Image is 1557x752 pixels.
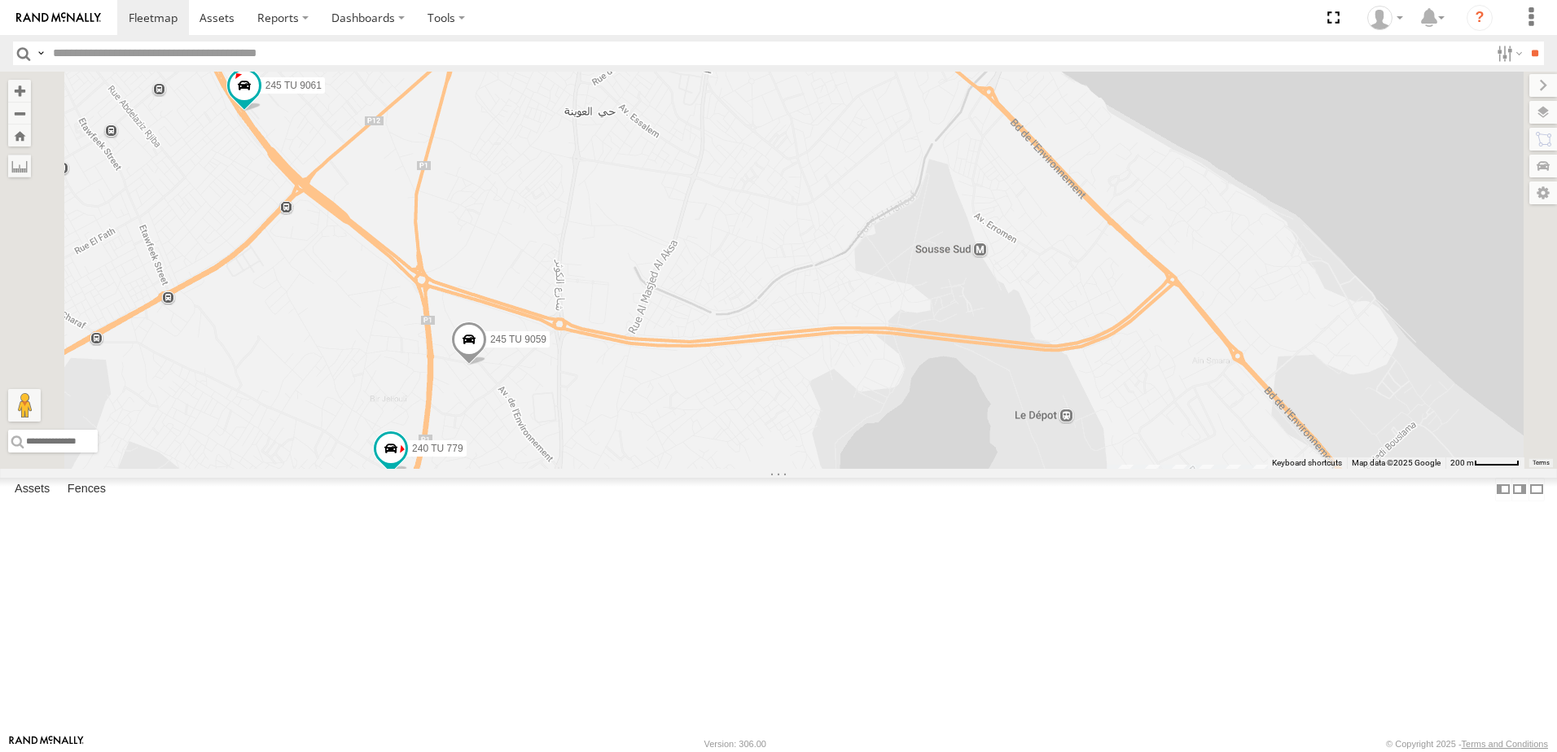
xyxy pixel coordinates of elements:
[8,155,31,177] label: Measure
[490,334,546,345] span: 245 TU 9059
[1490,42,1525,65] label: Search Filter Options
[9,736,84,752] a: Visit our Website
[8,80,31,102] button: Zoom in
[16,12,101,24] img: rand-logo.svg
[412,443,463,454] span: 240 TU 779
[8,102,31,125] button: Zoom out
[34,42,47,65] label: Search Query
[8,125,31,146] button: Zoom Home
[1450,458,1474,467] span: 200 m
[8,389,41,422] button: Drag Pegman onto the map to open Street View
[1495,478,1511,501] label: Dock Summary Table to the Left
[1445,457,1524,469] button: Map Scale: 200 m per 52 pixels
[1386,739,1548,749] div: © Copyright 2025 -
[265,80,322,91] span: 245 TU 9061
[1272,457,1342,469] button: Keyboard shortcuts
[1511,478,1528,501] label: Dock Summary Table to the Right
[1362,6,1409,30] div: Nejah Benkhalifa
[7,478,58,501] label: Assets
[1533,460,1550,466] a: Terms (opens in new tab)
[59,478,114,501] label: Fences
[704,739,766,749] div: Version: 306.00
[1467,5,1493,31] i: ?
[1529,181,1557,204] label: Map Settings
[1462,739,1548,749] a: Terms and Conditions
[1352,458,1441,467] span: Map data ©2025 Google
[1528,478,1545,501] label: Hide Summary Table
